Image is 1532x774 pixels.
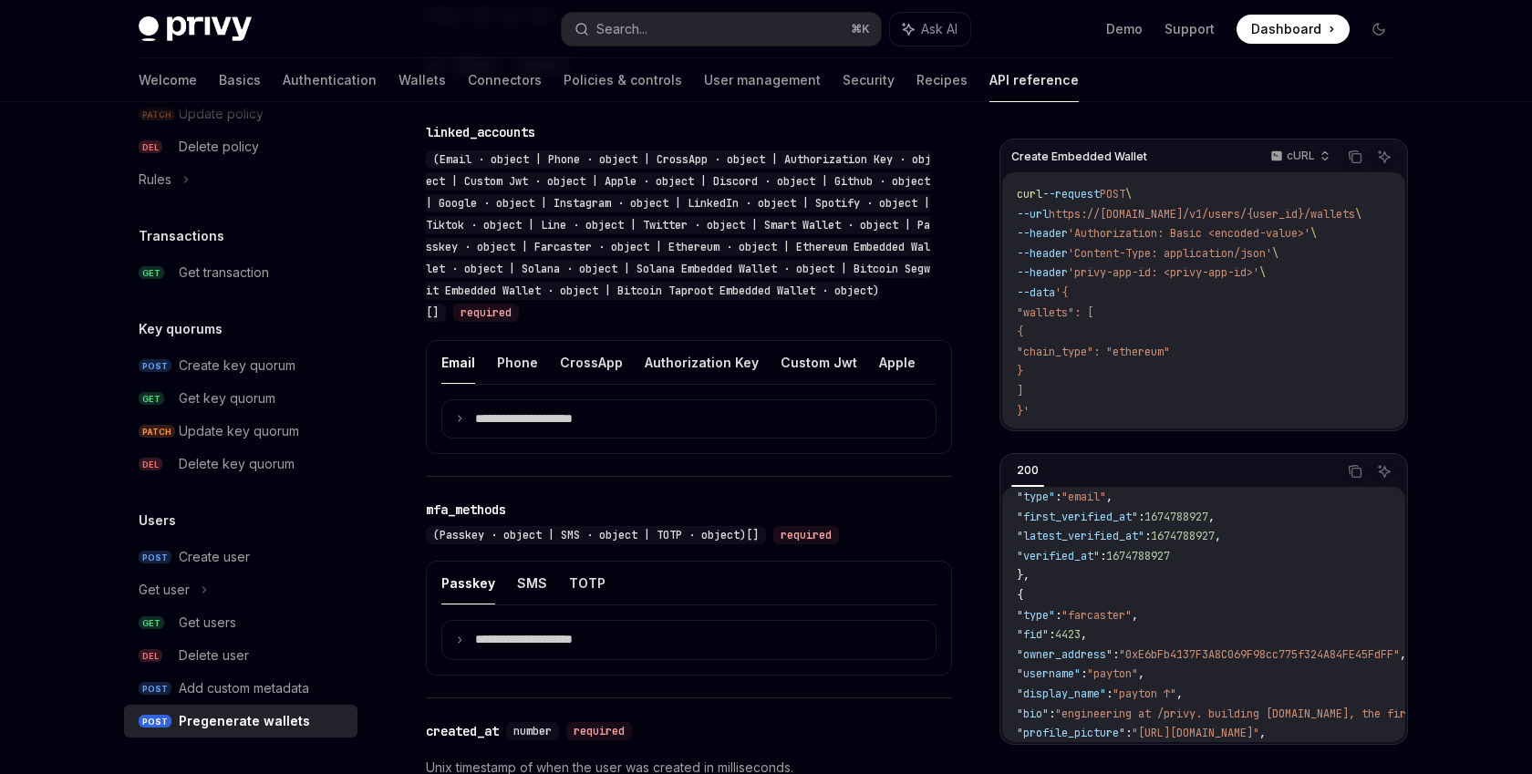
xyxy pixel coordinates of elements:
[1017,364,1023,378] span: }
[139,225,224,247] h5: Transactions
[1259,265,1266,280] span: \
[139,458,162,471] span: DEL
[1017,647,1113,662] span: "owner_address"
[1287,149,1315,163] p: cURL
[1017,686,1106,701] span: "display_name"
[179,420,299,442] div: Update key quorum
[560,341,623,384] button: CrossApp
[1259,726,1266,740] span: ,
[1017,588,1023,603] span: {
[513,724,552,738] span: number
[179,387,275,409] div: Get key quorum
[1011,150,1147,164] span: Create Embedded Wallet
[139,392,164,406] span: GET
[124,672,357,705] a: POSTAdd custom metadata
[1138,666,1144,681] span: ,
[1144,510,1208,524] span: 1674788927
[1042,187,1100,201] span: --request
[1061,490,1106,504] span: "email"
[124,639,357,672] a: DELDelete user
[219,58,261,102] a: Basics
[1017,265,1068,280] span: --header
[1055,608,1061,623] span: :
[1400,647,1406,662] span: ,
[1251,20,1321,38] span: Dashboard
[179,262,269,284] div: Get transaction
[139,510,176,531] h5: Users
[781,341,857,384] button: Custom Jwt
[124,256,357,289] a: GETGet transaction
[139,359,171,373] span: POST
[1055,627,1081,642] span: 4423
[1017,510,1138,524] span: "first_verified_at"
[1017,305,1093,320] span: "wallets": [
[453,304,519,322] div: required
[426,722,499,740] div: created_at
[517,562,547,604] button: SMS
[1061,608,1132,623] span: "farcaster"
[1106,549,1170,563] span: 1674788927
[1100,187,1125,201] span: POST
[1055,285,1068,300] span: '{
[124,415,357,448] a: PATCHUpdate key quorum
[124,541,357,573] a: POSTCreate user
[1017,246,1068,261] span: --header
[890,13,970,46] button: Ask AI
[1017,666,1081,681] span: "username"
[569,562,606,604] button: TOTP
[1372,459,1396,483] button: Ask AI
[426,501,506,519] div: mfa_methods
[1081,666,1087,681] span: :
[704,58,821,102] a: User management
[179,355,295,377] div: Create key quorum
[441,341,475,384] button: Email
[1017,529,1144,543] span: "latest_verified_at"
[1017,226,1068,241] span: --header
[1100,549,1106,563] span: :
[124,349,357,382] a: POSTCreate key quorum
[1355,207,1361,222] span: \
[139,715,171,728] span: POST
[1017,404,1030,418] span: }'
[139,616,164,630] span: GET
[1017,568,1030,583] span: },
[1260,141,1338,172] button: cURL
[139,551,171,564] span: POST
[426,123,535,141] div: linked_accounts
[843,58,895,102] a: Security
[139,425,175,439] span: PATCH
[1087,666,1138,681] span: "payton"
[1119,647,1400,662] span: "0xE6bFb4137F3A8C069F98cc775f324A84FE45FdFF"
[283,58,377,102] a: Authentication
[124,382,357,415] a: GETGet key quorum
[1017,187,1042,201] span: curl
[1017,707,1049,721] span: "bio"
[1017,285,1055,300] span: --data
[1272,246,1278,261] span: \
[124,705,357,738] a: POSTPregenerate wallets
[1132,608,1138,623] span: ,
[1176,686,1183,701] span: ,
[139,318,223,340] h5: Key quorums
[921,20,957,38] span: Ask AI
[1208,510,1215,524] span: ,
[1144,529,1151,543] span: :
[1106,686,1113,701] span: :
[1017,207,1049,222] span: --url
[1165,20,1215,38] a: Support
[179,677,309,699] div: Add custom metadata
[139,140,162,154] span: DEL
[1081,627,1087,642] span: ,
[1017,384,1023,398] span: ]
[1125,187,1132,201] span: \
[1017,549,1100,563] span: "verified_at"
[1011,459,1044,481] div: 200
[1310,226,1317,241] span: \
[1017,627,1049,642] span: "fid"
[1068,265,1259,280] span: 'privy-app-id: <privy-app-id>'
[1125,726,1132,740] span: :
[179,136,259,158] div: Delete policy
[916,58,968,102] a: Recipes
[1138,510,1144,524] span: :
[179,645,249,666] div: Delete user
